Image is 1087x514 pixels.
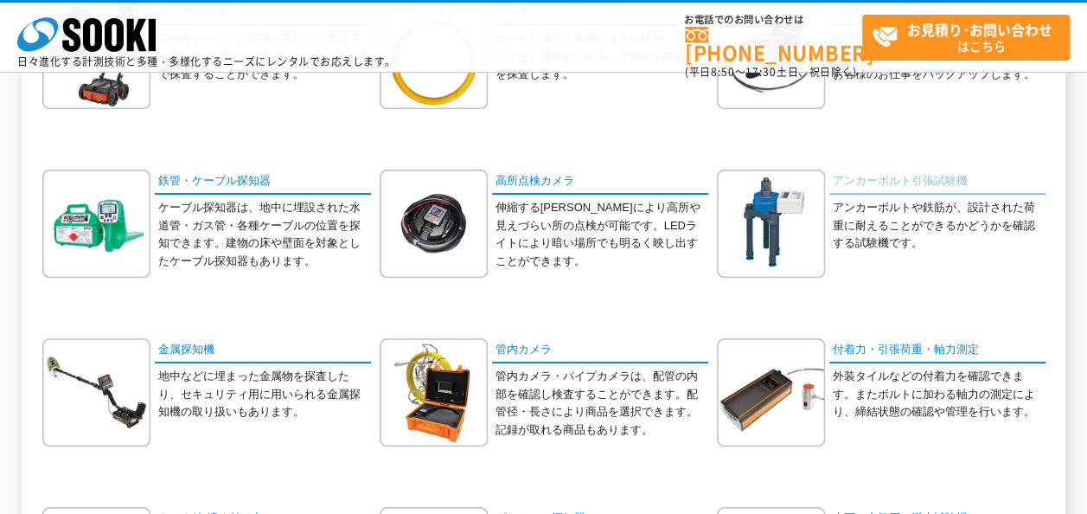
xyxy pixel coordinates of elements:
[492,338,708,363] a: 管内カメラ
[685,27,862,62] a: [PHONE_NUMBER]
[155,338,371,363] a: 金属探知機
[17,56,396,67] p: 日々進化する計測技術と多種・多様化するニーズにレンタルでお応えします。
[872,16,1069,59] span: はこちら
[833,368,1045,421] p: 外装タイルなどの付着力を確認できます。またボルトに加わる軸力の測定により、締結状態の確認や管理を行います。
[42,170,150,278] img: 鉄管・ケーブル探知器
[42,338,150,447] img: 金属探知機
[829,170,1045,195] a: アンカーボルト引張試験機
[717,170,825,278] img: アンカーボルト引張試験機
[380,338,488,447] img: 管内カメラ
[158,368,371,421] p: 地中などに埋まった金属物を探査したり、セキュリティ用に用いられる金属探知機の取り扱いもあります。
[829,338,1045,363] a: 付着力・引張荷重・軸力測定
[745,64,777,80] span: 17:30
[492,170,708,195] a: 高所点検カメラ
[496,368,708,440] p: 管内カメラ・パイプカメラは、配管の内部を確認し検査することができます。配管径・長さにより商品を選択できます。記録が取れる商品もあります。
[907,19,1052,40] strong: お見積り･お問い合わせ
[158,199,371,271] p: ケーブル探知器は、地中に埋設された水道管・ガス管・各種ケーブルの位置を探知できます。建物の床や壁面を対象としたケーブル探知器もあります。
[833,199,1045,253] p: アンカーボルトや鉄筋が、設計された荷重に耐えることができるかどうかを確認する試験機です。
[711,64,735,80] span: 8:50
[862,15,1070,61] a: お見積り･お問い合わせはこちら
[496,199,708,271] p: 伸縮する[PERSON_NAME]により高所や見えづらい所の点検が可能です。LEDライトにより暗い場所でも明るく映し出すことができます。
[685,64,856,80] span: (平日 ～ 土日、祝日除く)
[380,170,488,278] img: 高所点検カメラ
[155,170,371,195] a: 鉄管・ケーブル探知器
[685,15,862,25] span: お電話でのお問い合わせは
[717,338,825,447] img: 付着力・引張荷重・軸力測定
